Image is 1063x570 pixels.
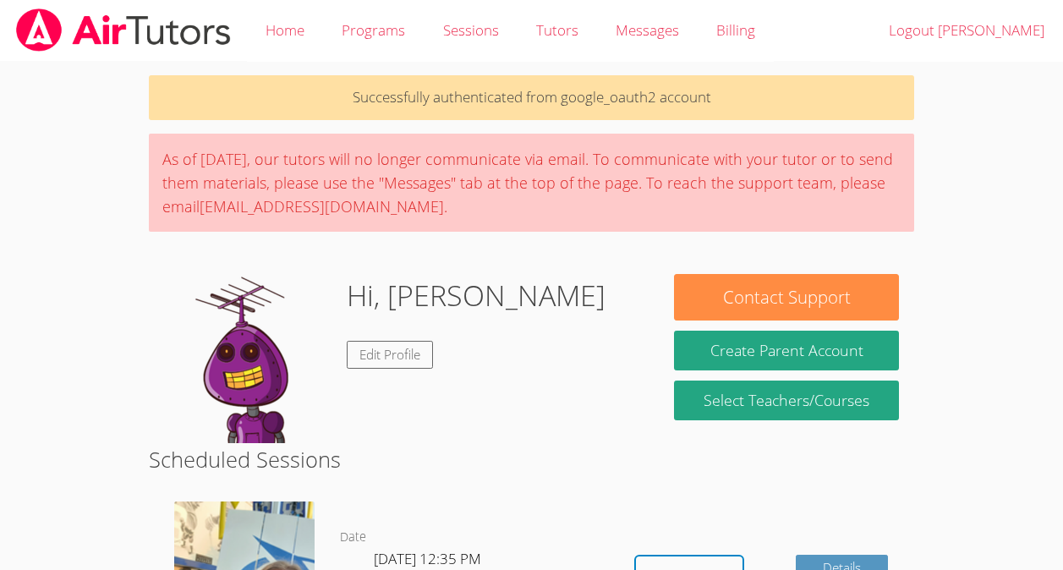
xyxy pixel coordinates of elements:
span: Messages [616,20,679,40]
h1: Hi, [PERSON_NAME] [347,274,605,317]
button: Contact Support [674,274,898,321]
img: default.png [164,274,333,443]
span: [DATE] 12:35 PM [374,549,481,568]
h2: Scheduled Sessions [149,443,914,475]
a: Select Teachers/Courses [674,381,898,420]
dt: Date [340,527,366,548]
p: Successfully authenticated from google_oauth2 account [149,75,914,120]
img: airtutors_banner-c4298cdbf04f3fff15de1276eac7730deb9818008684d7c2e4769d2f7ddbe033.png [14,8,233,52]
button: Create Parent Account [674,331,898,370]
div: As of [DATE], our tutors will no longer communicate via email. To communicate with your tutor or ... [149,134,914,232]
a: Edit Profile [347,341,433,369]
